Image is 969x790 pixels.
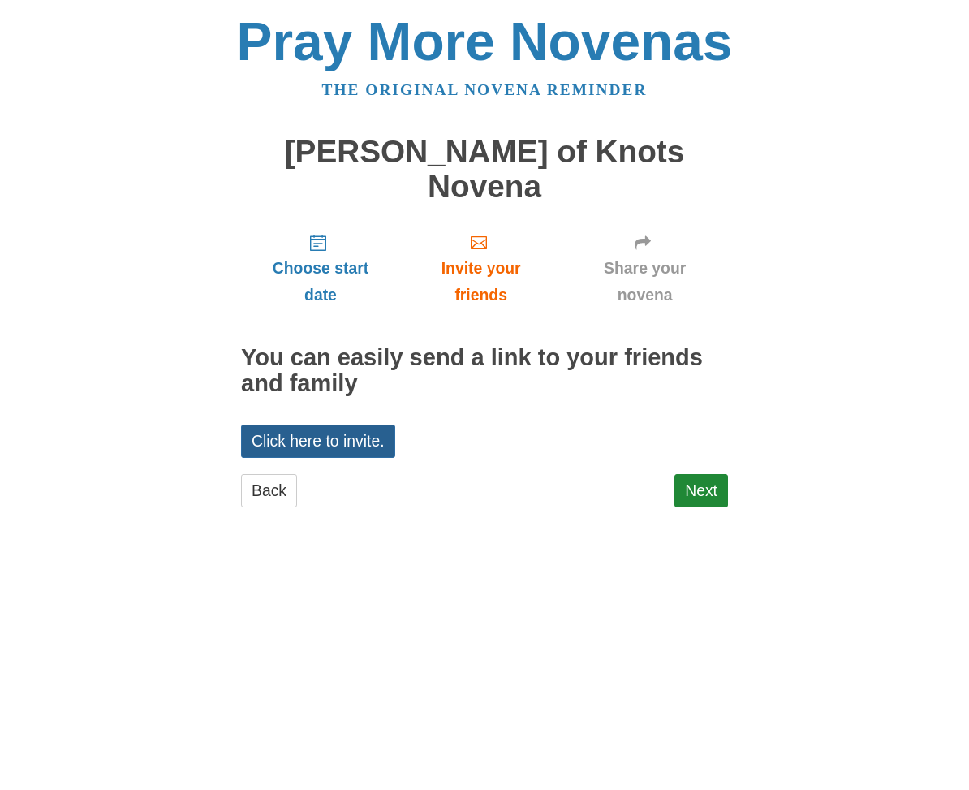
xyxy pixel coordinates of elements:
[562,220,728,317] a: Share your novena
[241,220,400,317] a: Choose start date
[257,255,384,309] span: Choose start date
[416,255,545,309] span: Invite your friends
[241,474,297,507] a: Back
[674,474,728,507] a: Next
[578,255,712,309] span: Share your novena
[400,220,562,317] a: Invite your friends
[241,425,395,458] a: Click here to invite.
[241,135,728,204] h1: [PERSON_NAME] of Knots Novena
[237,11,733,71] a: Pray More Novenas
[241,345,728,397] h2: You can easily send a link to your friends and family
[322,81,648,98] a: The original novena reminder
